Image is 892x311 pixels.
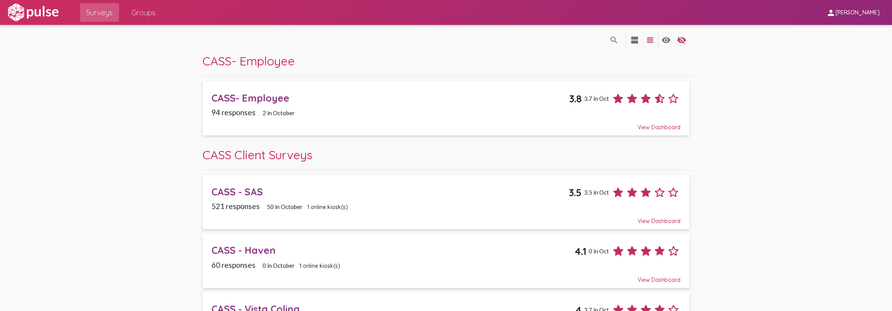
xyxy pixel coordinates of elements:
[212,244,575,256] div: CASS - Haven
[212,202,260,211] span: 521 responses
[212,260,255,269] span: 60 responses
[203,81,690,135] a: CASS- Employee3.83.7 in Oct94 responses2 in OctoberView Dashboard
[212,211,680,225] div: View Dashboard
[6,3,60,22] img: white-logo.svg
[836,9,880,16] span: [PERSON_NAME]
[569,93,582,105] span: 3.8
[307,204,348,211] span: 1 online kiosk(s)
[131,5,156,19] span: Groups
[262,262,295,269] span: 0 in October
[674,32,689,47] button: language
[299,262,340,269] span: 1 online kiosk(s)
[658,32,674,47] button: language
[203,53,295,69] span: CASS- Employee
[212,269,680,283] div: View Dashboard
[86,5,113,19] span: Surveys
[203,234,690,288] a: CASS - Haven4.10 in Oct60 responses0 in October1 online kiosk(s)View Dashboard
[826,8,836,18] mat-icon: person
[569,186,582,199] span: 3.5
[606,32,622,47] button: language
[645,35,655,45] mat-icon: language
[212,92,569,104] div: CASS- Employee
[589,248,609,255] span: 0 in Oct
[677,35,686,45] mat-icon: language
[125,3,162,22] a: Groups
[80,3,119,22] a: Surveys
[267,203,303,210] span: 50 in October
[642,32,658,47] button: language
[820,5,886,19] button: [PERSON_NAME]
[661,35,671,45] mat-icon: language
[212,108,255,117] span: 94 responses
[575,245,586,257] span: 4.1
[584,95,609,102] span: 3.7 in Oct
[584,189,609,196] span: 3.5 in Oct
[627,32,642,47] button: language
[630,35,639,45] mat-icon: language
[262,109,295,116] span: 2 in October
[203,175,690,229] a: CASS - SAS3.53.5 in Oct521 responses50 in October1 online kiosk(s)View Dashboard
[212,186,569,198] div: CASS - SAS
[212,117,680,131] div: View Dashboard
[203,147,312,162] span: CASS Client Surveys
[609,35,619,45] mat-icon: language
